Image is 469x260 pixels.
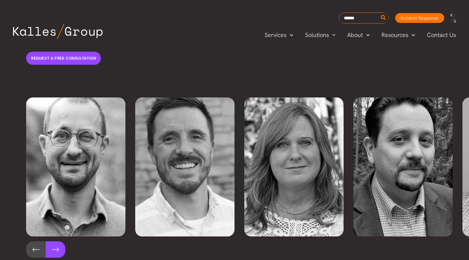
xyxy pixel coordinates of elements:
span: Services [265,30,286,40]
nav: Primary Site Navigation [259,29,462,40]
a: ServicesMenu Toggle [259,30,299,40]
a: Contact Us [421,30,462,40]
span: Menu Toggle [363,30,370,40]
a: AboutMenu Toggle [341,30,376,40]
span: Contact Us [427,30,456,40]
img: Kalles Group [13,24,103,39]
a: ResourcesMenu Toggle [376,30,421,40]
span: Menu Toggle [329,30,336,40]
span: Resources [381,30,408,40]
span: Request a free consultation [31,56,96,61]
a: Request a free consultation [26,52,101,65]
span: Menu Toggle [408,30,415,40]
a: SolutionsMenu Toggle [299,30,342,40]
a: Incident Response [395,13,444,23]
button: Search [380,13,388,23]
span: Menu Toggle [286,30,293,40]
span: About [347,30,363,40]
span: Solutions [305,30,329,40]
